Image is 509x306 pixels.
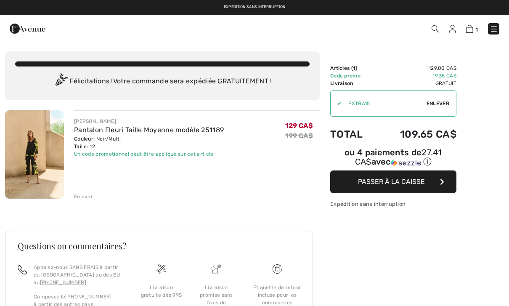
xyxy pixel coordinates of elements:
div: [PERSON_NAME] [74,117,224,125]
img: Mes infos [449,25,456,33]
td: 109.65 CA$ [376,120,456,149]
td: -19.35 CA$ [376,72,456,80]
a: [PHONE_NUMBER] [65,294,111,300]
img: Menu [490,25,498,33]
h3: Questions ou commentaires? [18,242,300,250]
img: Congratulation2.svg [53,73,69,90]
img: Sezzle [391,159,421,167]
img: Livraison gratuite dès 99$ [273,264,282,274]
a: Pantalon Fleuri Taille Moyenne modèle 251189 [74,126,224,134]
a: 1ère Avenue [10,24,45,32]
div: Un code promotionnel peut être appliqué sur cet article [74,150,224,158]
input: Code promo [342,91,427,116]
td: Code promo [330,72,376,80]
span: 129 CA$ [285,122,313,130]
img: Livraison promise sans frais de dédouanement surprise&nbsp;! [212,264,221,274]
p: Appelez-nous SANS FRAIS à partir du [GEOGRAPHIC_DATA] ou des EU au [34,263,124,286]
div: Félicitations ! Votre commande sera expédiée GRATUITEMENT ! [15,73,310,90]
div: Livraison gratuite dès 99$ [141,284,182,299]
img: call [18,265,27,274]
span: Passer à la caisse [358,178,425,186]
td: 129.00 CA$ [376,64,456,72]
img: Recherche [432,25,439,32]
td: Articles ( ) [330,64,376,72]
span: Enlever [427,100,449,107]
div: Couleur: Noir/Multi Taille: 12 [74,135,224,150]
div: Enlever [74,193,93,200]
div: ou 4 paiements de27.41 CA$avecSezzle Cliquez pour en savoir plus sur Sezzle [330,149,456,170]
td: Total [330,120,376,149]
img: Panier d'achat [466,25,473,33]
img: 1ère Avenue [10,20,45,37]
button: Passer à la caisse [330,170,456,193]
td: Gratuit [376,80,456,87]
span: 1 [475,27,478,33]
a: 1 [466,24,478,34]
td: Livraison [330,80,376,87]
s: 199 CA$ [285,132,313,140]
div: ou 4 paiements de avec [330,149,456,168]
img: Pantalon Fleuri Taille Moyenne modèle 251189 [5,110,64,199]
div: ✔ [331,100,342,107]
img: Livraison gratuite dès 99$ [156,264,166,274]
span: 1 [353,65,355,71]
a: [PHONE_NUMBER] [40,279,86,285]
div: Expédition sans interruption [330,200,456,208]
span: 27.41 CA$ [355,147,442,167]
